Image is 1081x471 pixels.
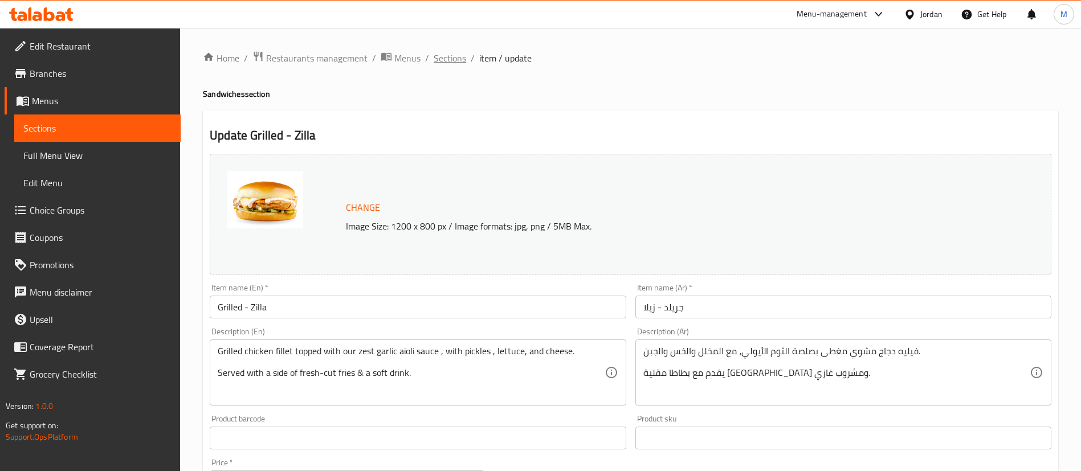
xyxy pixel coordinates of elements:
[23,121,172,135] span: Sections
[244,51,248,65] li: /
[920,8,943,21] div: Jordan
[210,427,626,449] input: Please enter product barcode
[30,39,172,53] span: Edit Restaurant
[210,127,1051,144] h2: Update Grilled - Zilla
[30,367,172,381] span: Grocery Checklist
[635,296,1051,318] input: Enter name Ar
[6,418,58,433] span: Get support on:
[797,7,867,21] div: Menu-management
[218,346,604,400] textarea: Grilled chicken fillet topped with our zest garlic aioli sauce , with pickles , lettuce, and chee...
[394,51,421,65] span: Menus
[23,176,172,190] span: Edit Menu
[35,399,53,413] span: 1.0.0
[14,142,181,169] a: Full Menu View
[346,199,380,216] span: Change
[479,51,532,65] span: item / update
[30,285,172,299] span: Menu disclaimer
[5,306,181,333] a: Upsell
[5,87,181,114] a: Menus
[30,203,172,217] span: Choice Groups
[203,88,1058,100] h4: Sandwiches section
[227,171,303,228] img: mmw_638941529431634056
[5,224,181,251] a: Coupons
[635,427,1051,449] input: Please enter product sku
[5,196,181,224] a: Choice Groups
[643,346,1030,400] textarea: فيليه دجاج مشوي مغطى بصلصة الثوم الأيولي، مع المخلل والخس والجبن. يقدم مع بطاطا مقلية [GEOGRAPHIC...
[203,51,1058,65] nav: breadcrumb
[14,114,181,142] a: Sections
[210,296,626,318] input: Enter name En
[252,51,368,65] a: Restaurants management
[5,60,181,87] a: Branches
[471,51,475,65] li: /
[6,429,78,444] a: Support.OpsPlatform
[341,196,385,219] button: Change
[5,32,181,60] a: Edit Restaurant
[1060,8,1067,21] span: M
[30,67,172,80] span: Branches
[30,313,172,326] span: Upsell
[434,51,466,65] a: Sections
[32,94,172,108] span: Menus
[203,51,239,65] a: Home
[381,51,421,65] a: Menus
[30,231,172,244] span: Coupons
[23,149,172,162] span: Full Menu View
[5,278,181,306] a: Menu disclaimer
[5,361,181,388] a: Grocery Checklist
[30,258,172,272] span: Promotions
[14,169,181,196] a: Edit Menu
[5,333,181,361] a: Coverage Report
[425,51,429,65] li: /
[266,51,368,65] span: Restaurants management
[30,340,172,354] span: Coverage Report
[6,399,34,413] span: Version:
[372,51,376,65] li: /
[341,219,946,233] p: Image Size: 1200 x 800 px / Image formats: jpg, png / 5MB Max.
[5,251,181,278] a: Promotions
